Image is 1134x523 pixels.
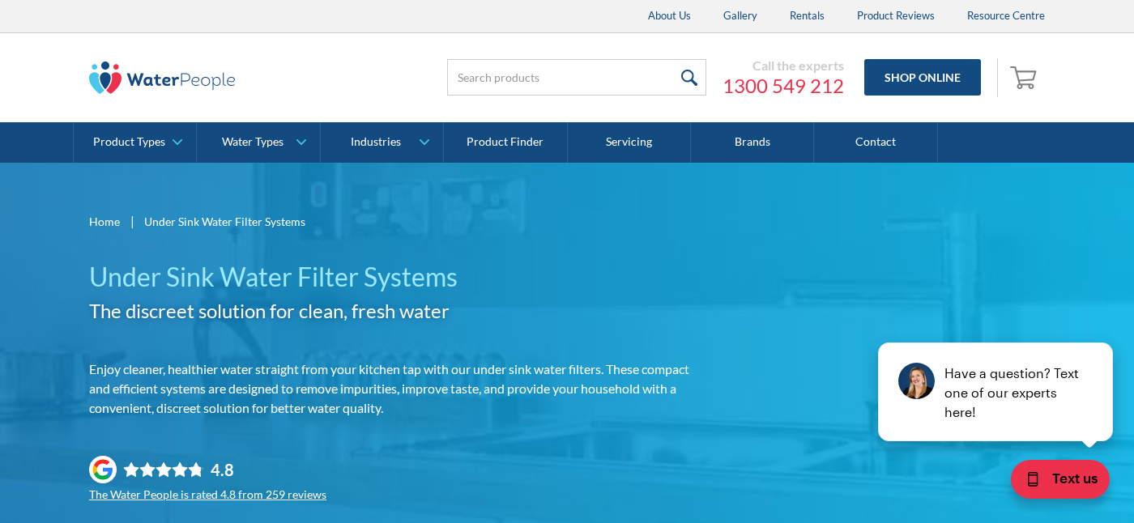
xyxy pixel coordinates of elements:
div: Call the experts [723,57,844,74]
a: Open empty cart [1006,58,1045,97]
div: Industries [351,135,401,149]
p: Enjoy cleaner, healthier water straight from your kitchen tap with our under sink water filters. ... [89,359,711,418]
input: Search products [447,59,706,96]
a: Contact [814,122,937,163]
div: | [128,211,136,231]
a: Product Finder [444,122,567,163]
a: Product Types [74,122,196,163]
div: Under Sink Water Filter Systems [144,213,305,230]
h1: Under Sink Water Filter Systems [89,257,711,296]
iframe: podium webchat widget bubble [972,442,1134,523]
h2: The discreet solution for clean, fresh water [89,296,711,325]
div: Rating: 4.8 out of 5 [123,459,711,480]
img: shopping cart [1010,64,1041,90]
a: Home [89,213,120,230]
div: 4.8 [211,459,234,480]
a: 1300 549 212 [723,74,844,98]
iframe: podium webchat widget prompt [859,268,1134,462]
div: Water Types [222,135,283,149]
a: Servicing [568,122,691,163]
a: Industries [321,122,443,163]
a: Shop Online [864,59,981,96]
div: The Water People is rated 4.8 from 259 reviews [89,488,711,501]
a: Water Types [197,122,319,163]
a: Brands [691,122,814,163]
div: Product Types [93,135,165,149]
img: The Water People [89,62,235,94]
